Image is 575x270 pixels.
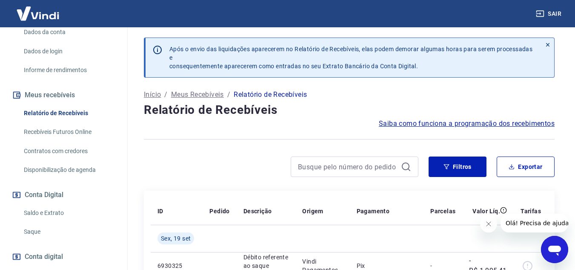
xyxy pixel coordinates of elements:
[144,102,555,119] h4: Relatório de Recebíveis
[164,90,167,100] p: /
[209,207,229,215] p: Pedido
[472,207,500,215] p: Valor Líq.
[480,215,497,232] iframe: Fechar mensagem
[20,142,117,160] a: Contratos com credores
[169,45,535,70] p: Após o envio das liquidações aparecerem no Relatório de Recebíveis, elas podem demorar algumas ho...
[10,186,117,204] button: Conta Digital
[298,160,398,173] input: Busque pelo número do pedido
[10,247,117,266] a: Conta digital
[20,43,117,60] a: Dados de login
[541,236,568,263] iframe: Botão para abrir a janela de mensagens
[357,207,390,215] p: Pagamento
[20,123,117,141] a: Recebíveis Futuros Online
[430,261,455,270] p: -
[20,223,117,241] a: Saque
[501,214,568,232] iframe: Mensagem da empresa
[157,261,196,270] p: 6930325
[144,90,161,100] a: Início
[234,90,307,100] p: Relatório de Recebíveis
[534,6,565,22] button: Sair
[20,23,117,41] a: Dados da conta
[521,207,541,215] p: Tarifas
[157,207,163,215] p: ID
[20,61,117,79] a: Informe de rendimentos
[20,161,117,179] a: Disponibilização de agenda
[497,157,555,177] button: Exportar
[429,157,486,177] button: Filtros
[161,234,191,243] span: Sex, 19 set
[5,6,72,13] span: Olá! Precisa de ajuda?
[379,119,555,129] a: Saiba como funciona a programação dos recebimentos
[357,261,417,270] p: Pix
[10,0,66,26] img: Vindi
[20,204,117,222] a: Saldo e Extrato
[302,207,323,215] p: Origem
[243,207,272,215] p: Descrição
[171,90,224,100] a: Meus Recebíveis
[25,251,63,263] span: Conta digital
[10,86,117,105] button: Meus recebíveis
[20,105,117,122] a: Relatório de Recebíveis
[430,207,455,215] p: Parcelas
[227,90,230,100] p: /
